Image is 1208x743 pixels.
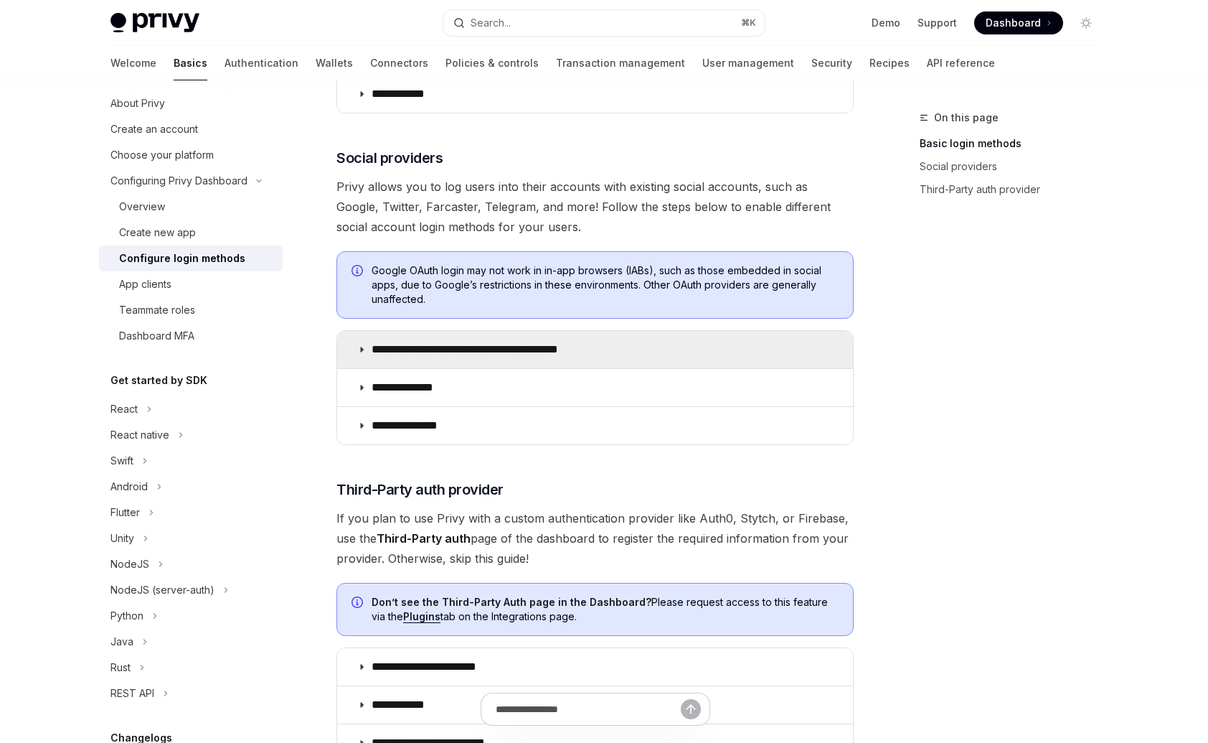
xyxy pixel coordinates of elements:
[336,508,854,569] span: If you plan to use Privy with a custom authentication provider like Auth0, Stytch, or Firebase, u...
[110,633,133,650] div: Java
[372,595,839,624] span: Please request access to this feature via the tab on the Integrations page.
[351,597,366,611] svg: Info
[681,699,701,719] button: Send message
[99,629,283,655] button: Toggle Java section
[920,155,1109,178] a: Social providers
[556,46,685,80] a: Transaction management
[99,448,283,474] button: Toggle Swift section
[99,297,283,323] a: Teammate roles
[110,426,169,444] div: React native
[99,577,283,603] button: Toggle NodeJS (server-auth) section
[99,194,283,220] a: Overview
[110,13,199,33] img: light logo
[99,116,283,142] a: Create an account
[110,685,154,702] div: REST API
[110,607,143,625] div: Python
[110,581,214,599] div: NodeJS (server-auth)
[443,10,765,36] button: Open search
[99,422,283,448] button: Toggle React native section
[316,46,353,80] a: Wallets
[99,551,283,577] button: Toggle NodeJS section
[119,224,196,241] div: Create new app
[99,655,283,681] button: Toggle Rust section
[119,302,195,319] div: Teammate roles
[869,46,910,80] a: Recipes
[99,396,283,422] button: Toggle React section
[99,525,283,551] button: Toggle Unity section
[336,148,443,168] span: Social providers
[702,46,794,80] a: User management
[927,46,995,80] a: API reference
[917,16,957,30] a: Support
[377,531,471,546] strong: Third-Party auth
[351,265,366,279] svg: Info
[110,556,149,573] div: NodeJS
[99,142,283,168] a: Choose your platform
[119,250,245,267] div: Configure login methods
[741,17,756,29] span: ⌘ K
[372,596,651,608] strong: Don’t see the Third-Party Auth page in the Dashboard?
[99,681,283,706] button: Toggle REST API section
[336,177,854,237] span: Privy allows you to log users into their accounts with existing social accounts, such as Google, ...
[110,504,140,521] div: Flutter
[110,172,247,190] div: Configuring Privy Dashboard
[110,146,214,164] div: Choose your platform
[99,603,283,629] button: Toggle Python section
[370,46,428,80] a: Connectors
[174,46,207,80] a: Basics
[110,46,156,80] a: Welcome
[110,478,148,495] div: Android
[99,323,283,349] a: Dashboard MFA
[471,14,511,32] div: Search...
[110,372,207,389] h5: Get started by SDK
[110,95,165,112] div: About Privy
[110,452,133,469] div: Swift
[920,132,1109,155] a: Basic login methods
[445,46,539,80] a: Policies & controls
[110,530,134,547] div: Unity
[99,220,283,246] a: Create new app
[99,474,283,500] button: Toggle Android section
[1075,11,1098,34] button: Toggle dark mode
[99,271,283,297] a: App clients
[974,11,1063,34] a: Dashboard
[110,121,198,138] div: Create an account
[403,610,440,623] a: Plugins
[119,276,171,293] div: App clients
[372,263,839,307] span: Google OAuth login may not work in in-app browsers (IABs), such as those embedded in social apps,...
[225,46,298,80] a: Authentication
[920,178,1109,201] a: Third-Party auth provider
[99,168,283,194] button: Toggle Configuring Privy Dashboard section
[99,500,283,525] button: Toggle Flutter section
[496,693,681,725] input: Ask a question...
[336,480,504,500] span: Third-Party auth provider
[934,109,999,126] span: On this page
[811,46,852,80] a: Security
[872,16,900,30] a: Demo
[99,90,283,116] a: About Privy
[110,401,138,418] div: React
[119,198,165,215] div: Overview
[986,16,1041,30] span: Dashboard
[99,246,283,271] a: Configure login methods
[119,327,194,345] div: Dashboard MFA
[110,659,131,676] div: Rust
